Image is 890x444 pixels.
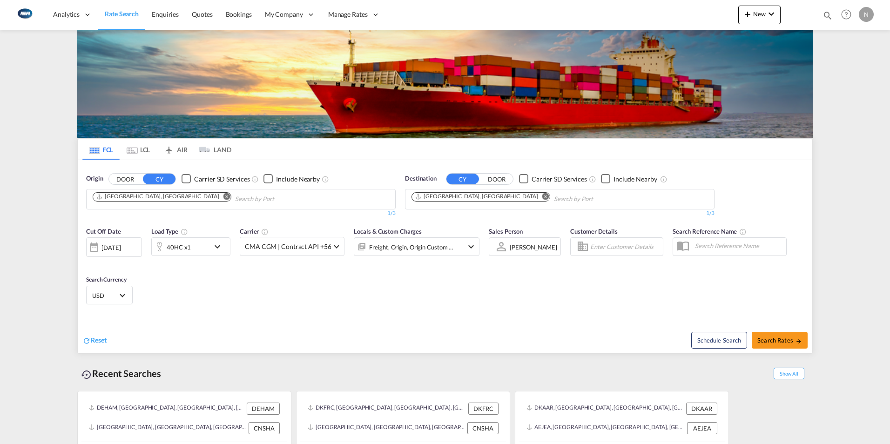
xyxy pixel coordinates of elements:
[823,10,833,20] md-icon: icon-magnify
[86,237,142,257] div: [DATE]
[838,7,859,23] div: Help
[752,332,808,349] button: Search Ratesicon-arrow-right
[86,276,127,283] span: Search Currency
[226,10,252,18] span: Bookings
[690,239,786,253] input: Search Reference Name
[757,336,802,344] span: Search Rates
[738,6,781,24] button: icon-plus 400-fgNewicon-chevron-down
[217,193,231,202] button: Remove
[120,139,157,160] md-tab-item: LCL
[369,241,454,254] div: Freight Origin Origin Custom Factory Stuffing
[308,422,465,434] div: CNSHA, Shanghai, China, Greater China & Far East Asia, Asia Pacific
[105,10,139,18] span: Rate Search
[194,175,249,184] div: Carrier SD Services
[570,228,617,235] span: Customer Details
[354,228,422,235] span: Locals & Custom Charges
[157,139,194,160] md-tab-item: AIR
[465,241,477,252] md-icon: icon-chevron-down
[82,139,120,160] md-tab-item: FCL
[859,7,874,22] div: N
[322,175,329,183] md-icon: Unchecked: Ignores neighbouring ports when fetching rates.Checked : Includes neighbouring ports w...
[89,403,244,415] div: DEHAM, Hamburg, Germany, Western Europe, Europe
[276,175,320,184] div: Include Nearby
[405,174,437,183] span: Destination
[673,228,747,235] span: Search Reference Name
[92,291,118,300] span: USD
[91,289,128,302] md-select: Select Currency: $ USDUnited States Dollar
[687,422,717,434] div: AEJEA
[86,174,103,183] span: Origin
[245,242,331,251] span: CMA CGM | Contract API +56
[91,189,327,207] md-chips-wrap: Chips container. Use arrow keys to select chips.
[77,30,813,138] img: LCL+%26+FCL+BACKGROUND.png
[265,10,303,19] span: My Company
[510,243,557,251] div: [PERSON_NAME]
[82,139,231,160] md-pagination-wrapper: Use the left and right arrow keys to navigate between tabs
[489,228,523,235] span: Sales Person
[766,8,777,20] md-icon: icon-chevron-down
[81,369,92,380] md-icon: icon-backup-restore
[182,174,249,184] md-checkbox: Checkbox No Ink
[167,241,191,254] div: 40HC x1
[240,228,269,235] span: Carrier
[415,193,539,201] div: Press delete to remove this chip.
[247,403,280,415] div: DEHAM
[415,193,538,201] div: Shanghai, CNSHA
[823,10,833,24] div: icon-magnify
[739,228,747,235] md-icon: Your search will be saved by the below given name
[660,175,667,183] md-icon: Unchecked: Ignores neighbouring ports when fetching rates.Checked : Includes neighbouring ports w...
[181,228,188,235] md-icon: icon-information-outline
[86,256,93,269] md-datepicker: Select
[838,7,854,22] span: Help
[468,403,499,415] div: DKFRC
[446,174,479,184] button: CY
[89,422,246,434] div: CNSHA, Shanghai, China, Greater China & Far East Asia, Asia Pacific
[101,243,121,252] div: [DATE]
[251,175,259,183] md-icon: Unchecked: Search for CY (Container Yard) services for all selected carriers.Checked : Search for...
[96,193,219,201] div: Hamburg, DEHAM
[308,403,466,415] div: DKFRC, Fredericia, Denmark, Northern Europe, Europe
[601,174,657,184] md-checkbox: Checkbox No Ink
[774,368,804,379] span: Show All
[796,338,802,344] md-icon: icon-arrow-right
[86,228,121,235] span: Cut Off Date
[151,237,230,256] div: 40HC x1icon-chevron-down
[536,193,550,202] button: Remove
[742,8,753,20] md-icon: icon-plus 400-fg
[143,174,175,184] button: CY
[152,10,179,18] span: Enquiries
[742,10,777,18] span: New
[151,228,188,235] span: Load Type
[590,240,660,254] input: Enter Customer Details
[532,175,587,184] div: Carrier SD Services
[691,332,747,349] button: Note: By default Schedule search will only considerorigin ports, destination ports and cut off da...
[109,174,142,184] button: DOOR
[14,4,35,25] img: 1aa151c0c08011ec8d6f413816f9a227.png
[77,363,165,384] div: Recent Searches
[410,189,646,207] md-chips-wrap: Chips container. Use arrow keys to select chips.
[509,240,558,254] md-select: Sales Person: Nicolai Seidler
[614,175,657,184] div: Include Nearby
[354,237,479,256] div: Freight Origin Origin Custom Factory Stuffingicon-chevron-down
[235,192,324,207] input: Chips input.
[686,403,717,415] div: DKAAR
[82,336,91,345] md-icon: icon-refresh
[194,139,231,160] md-tab-item: LAND
[91,336,107,344] span: Reset
[526,422,685,434] div: AEJEA, Jebel Ali, United Arab Emirates, Middle East, Middle East
[589,175,596,183] md-icon: Unchecked: Search for CY (Container Yard) services for all selected carriers.Checked : Search for...
[53,10,80,19] span: Analytics
[163,144,175,151] md-icon: icon-airplane
[96,193,221,201] div: Press delete to remove this chip.
[467,422,499,434] div: CNSHA
[86,209,396,217] div: 1/3
[519,174,587,184] md-checkbox: Checkbox No Ink
[249,422,280,434] div: CNSHA
[261,228,269,235] md-icon: The selected Trucker/Carrierwill be displayed in the rate results If the rates are from another f...
[328,10,368,19] span: Manage Rates
[554,192,642,207] input: Chips input.
[192,10,212,18] span: Quotes
[480,174,513,184] button: DOOR
[212,241,228,252] md-icon: icon-chevron-down
[78,160,812,353] div: OriginDOOR CY Checkbox No InkUnchecked: Search for CY (Container Yard) services for all selected ...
